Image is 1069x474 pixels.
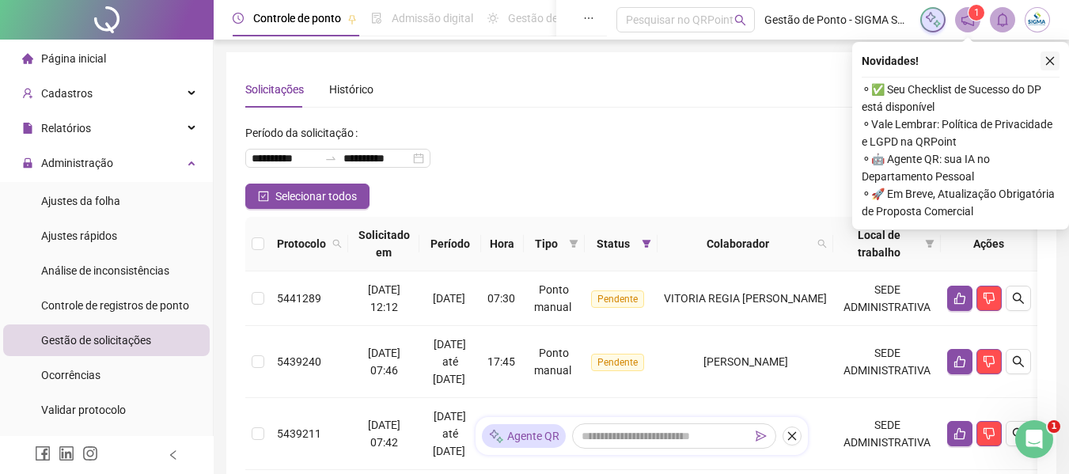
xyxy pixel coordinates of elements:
span: Admissão digital [392,12,473,25]
span: notification [961,13,975,27]
span: check-square [258,191,269,202]
span: [PERSON_NAME] [703,355,788,368]
span: Pendente [591,290,644,308]
span: Status [591,235,635,252]
span: Gestão de solicitações [41,334,151,347]
span: like [953,355,966,368]
span: 5439240 [277,355,321,368]
img: 7356 [1025,8,1049,32]
span: Ocorrências [41,369,100,381]
span: clock-circle [233,13,244,24]
span: instagram [82,446,98,461]
button: Selecionar todos [245,184,370,209]
span: 5441289 [277,292,321,305]
span: [DATE] [433,292,465,305]
span: search [332,239,342,248]
th: Período [419,217,480,271]
span: [DATE] 12:12 [368,283,400,313]
span: Validar protocolo [41,404,126,416]
span: Ponto manual [534,347,571,377]
span: ⚬ 🚀 Em Breve, Atualização Obrigatória de Proposta Comercial [862,185,1060,220]
td: SEDE ADMINISTRATIVA [833,398,941,470]
span: Local de trabalho [840,226,919,261]
span: 17:45 [487,355,515,368]
span: to [324,152,337,165]
span: 1 [1048,420,1060,433]
span: Cadastros [41,87,93,100]
span: Protocolo [277,235,326,252]
div: Agente QR [482,424,566,448]
span: Análise de inconsistências [41,264,169,277]
span: Administração [41,157,113,169]
span: close [1044,55,1056,66]
span: dislike [983,355,995,368]
span: ⚬ 🤖 Agente QR: sua IA no Departamento Pessoal [862,150,1060,185]
span: Ponto manual [534,283,571,313]
span: filter [922,223,938,264]
img: sparkle-icon.fc2bf0ac1784a2077858766a79e2daf3.svg [924,11,942,28]
label: Período da solicitação [245,120,364,146]
span: swap-right [324,152,337,165]
span: ⚬ ✅ Seu Checklist de Sucesso do DP está disponível [862,81,1060,116]
span: file [22,123,33,134]
span: 5439211 [277,427,321,440]
td: SEDE ADMINISTRATIVA [833,326,941,398]
th: Hora [481,217,524,271]
span: 1 [974,7,980,18]
span: search [817,239,827,248]
span: search [329,232,345,256]
iframe: Intercom live chat [1015,420,1053,458]
span: Controle de ponto [253,12,341,25]
span: close [787,430,798,442]
span: facebook [35,446,51,461]
span: file-done [371,13,382,24]
span: filter [569,239,578,248]
span: ⚬ Vale Lembrar: Política de Privacidade e LGPD na QRPoint [862,116,1060,150]
span: Pendente [591,354,644,371]
span: [DATE] até [DATE] [433,338,467,385]
span: Página inicial [41,52,106,65]
span: Gestão de Ponto - SIGMA SST - SERVICOS DE APOIO TECNICO ES [764,11,911,28]
span: Colaborador [664,235,811,252]
img: sparkle-icon.fc2bf0ac1784a2077858766a79e2daf3.svg [488,428,504,445]
span: dislike [983,427,995,440]
span: send [756,430,767,442]
th: Solicitado em [348,217,419,271]
span: sun [487,13,498,24]
span: search [1012,292,1025,305]
span: [DATE] 07:46 [368,347,400,377]
span: Novidades ! [862,52,919,70]
span: Tipo [530,235,563,252]
span: Ajustes rápidos [41,229,117,242]
span: search [734,14,746,26]
span: pushpin [347,14,357,24]
sup: 1 [969,5,984,21]
span: [DATE] até [DATE] [433,410,467,457]
span: VITORIA REGIA [PERSON_NAME] [664,292,827,305]
span: Gestão de férias [508,12,588,25]
span: left [168,449,179,461]
span: [DATE] 07:42 [368,419,400,449]
div: Solicitações [245,81,304,98]
span: user-add [22,88,33,99]
span: search [1012,355,1025,368]
span: bell [995,13,1010,27]
span: lock [22,157,33,169]
span: like [953,292,966,305]
span: ellipsis [583,13,594,24]
div: Ações [947,235,1031,252]
div: Histórico [329,81,373,98]
span: search [814,232,830,256]
span: filter [642,239,651,248]
span: Ajustes da folha [41,195,120,207]
span: filter [566,232,582,256]
span: 07:30 [487,292,515,305]
span: filter [639,232,654,256]
span: like [953,427,966,440]
span: home [22,53,33,64]
span: search [1012,427,1025,440]
span: filter [925,239,934,248]
span: Relatórios [41,122,91,135]
span: dislike [983,292,995,305]
span: Selecionar todos [275,188,357,205]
